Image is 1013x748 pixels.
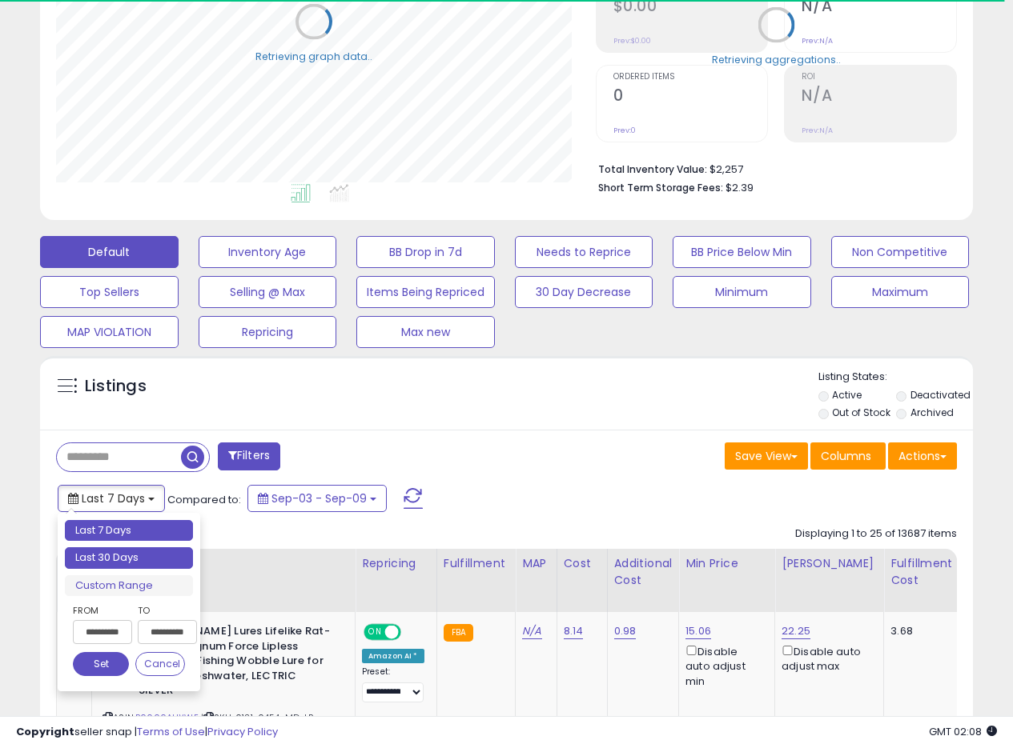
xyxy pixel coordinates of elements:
div: [PERSON_NAME] [782,555,877,572]
button: Filters [218,442,280,470]
button: Inventory Age [199,236,337,268]
button: Maximum [831,276,970,308]
span: | SKU: 0131-0454-MD-LB [201,711,314,724]
b: [PERSON_NAME] Lures Lifelike Rat-L-Trap Magnum Force Lipless Crankbait Fishing Wobble Lure for Sh... [139,624,333,702]
button: BB Drop in 7d [356,236,495,268]
div: Disable auto adjust max [782,642,871,674]
a: B0000AUYWE [135,711,199,725]
span: Compared to: [167,492,241,507]
button: Sep-03 - Sep-09 [247,485,387,512]
button: Repricing [199,316,337,348]
a: 8.14 [564,623,584,639]
div: seller snap | | [16,725,278,740]
div: Fulfillment Cost [890,555,952,589]
span: OFF [399,626,424,639]
button: Save View [725,442,808,470]
div: Additional Cost [614,555,673,589]
a: Privacy Policy [207,724,278,739]
button: Items Being Repriced [356,276,495,308]
span: ON [365,626,385,639]
a: Terms of Use [137,724,205,739]
button: 30 Day Decrease [515,276,653,308]
h5: Listings [85,375,147,398]
button: Selling @ Max [199,276,337,308]
label: Archived [910,406,954,419]
p: Listing States: [818,370,973,385]
li: Last 30 Days [65,547,193,569]
button: Max new [356,316,495,348]
span: Columns [821,448,871,464]
button: Default [40,236,179,268]
li: Custom Range [65,575,193,597]
button: Columns [810,442,886,470]
label: Active [832,388,862,402]
div: Preset: [362,666,424,702]
div: MAP [522,555,549,572]
small: FBA [444,624,473,642]
label: From [73,602,129,618]
div: Title [98,555,348,572]
div: Retrieving aggregations.. [712,52,841,66]
div: Min Price [685,555,768,572]
span: 2025-09-17 02:08 GMT [929,724,997,739]
div: Displaying 1 to 25 of 13687 items [795,526,957,542]
a: 0.98 [614,623,637,639]
label: Out of Stock [832,406,890,419]
button: Actions [888,442,957,470]
button: Non Competitive [831,236,970,268]
button: Minimum [673,276,811,308]
a: N/A [522,623,541,639]
a: 15.06 [685,623,711,639]
div: Repricing [362,555,430,572]
button: Top Sellers [40,276,179,308]
span: Last 7 Days [82,490,145,506]
button: MAP VIOLATION [40,316,179,348]
strong: Copyright [16,724,74,739]
button: Last 7 Days [58,485,165,512]
button: Cancel [135,652,185,676]
div: Fulfillment [444,555,509,572]
div: 3.68 [890,624,947,638]
div: Cost [564,555,601,572]
a: 22.25 [782,623,810,639]
button: Needs to Reprice [515,236,653,268]
div: Amazon AI * [362,649,424,663]
label: To [138,602,185,618]
label: Deactivated [910,388,971,402]
div: Retrieving graph data.. [255,49,372,63]
button: BB Price Below Min [673,236,811,268]
li: Last 7 Days [65,520,193,542]
div: Disable auto adjust min [685,642,762,689]
span: Sep-03 - Sep-09 [271,490,367,506]
button: Set [73,652,129,676]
